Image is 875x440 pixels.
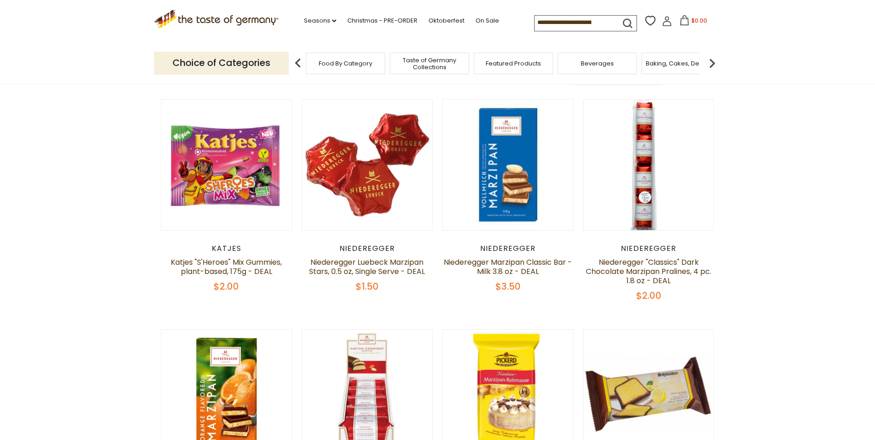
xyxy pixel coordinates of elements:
[161,100,292,230] img: Katjes "S
[356,280,379,293] span: $1.50
[214,280,239,293] span: $2.00
[646,60,717,67] a: Baking, Cakes, Desserts
[691,17,707,24] span: $0.00
[302,100,433,230] img: Niederegger Luebeck Marzipan Stars, 0.5 oz, Single Serve - DEAL
[289,54,307,72] img: previous arrow
[583,244,714,253] div: Niederegger
[347,16,417,26] a: Christmas - PRE-ORDER
[583,100,714,230] img: Niederegger "Classics" Dark Chocolate Marzipan Pralines, 4 pc. 1.8 oz - DEAL
[154,52,289,74] p: Choice of Categories
[444,257,572,277] a: Niederegger Marzipan Classic Bar - Milk 3.8 oz - DEAL
[674,15,713,29] button: $0.00
[476,16,499,26] a: On Sale
[309,257,425,277] a: Niederegger Luebeck Marzipan Stars, 0.5 oz, Single Serve - DEAL
[171,257,282,277] a: Katjes "S'Heroes" Mix Gummies, plant-based, 175g - DEAL
[302,244,433,253] div: Niederegger
[429,16,464,26] a: Oktoberfest
[442,244,574,253] div: Niederegger
[486,60,541,67] a: Featured Products
[161,244,292,253] div: Katjes
[581,60,614,67] a: Beverages
[319,60,372,67] a: Food By Category
[703,54,721,72] img: next arrow
[636,289,661,302] span: $2.00
[393,57,466,71] a: Taste of Germany Collections
[495,280,521,293] span: $3.50
[304,16,336,26] a: Seasons
[443,100,573,230] img: Niederegger Marzipan Classic Bar - Milk 3.8 oz - DEAL
[586,257,711,286] a: Niederegger "Classics" Dark Chocolate Marzipan Pralines, 4 pc. 1.8 oz - DEAL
